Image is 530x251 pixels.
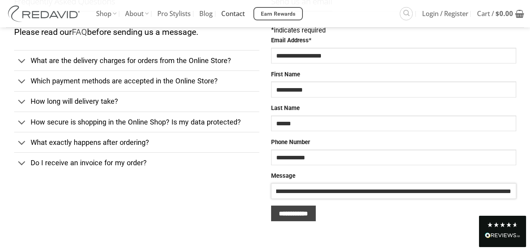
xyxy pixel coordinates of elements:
[479,216,526,247] div: Read All Reviews
[14,134,30,152] button: Toggle
[253,7,303,20] a: Earn Rewards
[495,9,499,18] span: $
[495,9,513,18] bdi: 0.00
[31,138,149,146] span: What exactly happens after ordering?
[14,91,259,112] a: Toggle How long will delivery take?
[261,10,296,18] span: Earn Rewards
[400,7,413,20] a: Search
[14,25,259,39] p: Please read our before sending us a message.
[31,159,147,167] span: Do I receive an invoice for my order?
[271,138,516,147] label: Phone Number
[14,73,30,90] button: Toggle
[72,27,87,37] a: FAQ
[485,231,520,241] div: Read All Reviews
[14,155,30,172] button: Toggle
[31,118,241,126] span: How secure is shopping in the Online Shop? Is my data protected?
[271,172,516,181] label: Message
[271,70,516,79] label: First Name
[14,114,30,131] button: Toggle
[477,4,513,23] span: Cart /
[487,222,518,228] div: 4.8 Stars
[271,25,516,36] div: indicates required
[14,112,259,132] a: Toggle How secure is shopping in the Online Shop? Is my data protected?
[14,152,259,173] a: Toggle Do I receive an invoice for my order?
[271,104,516,113] label: Last Name
[6,5,84,22] img: REDAVID Salon Products | United States
[14,132,259,152] a: Toggle What exactly happens after ordering?
[14,94,30,111] button: Toggle
[14,50,259,70] a: Toggle What are the delivery charges for orders from the Online Store?
[31,97,118,105] span: How long will delivery take?
[31,77,218,85] span: Which payment methods are accepted in the Online Store?
[14,52,30,70] button: Toggle
[271,36,516,45] label: Email Address
[14,70,259,91] a: Toggle Which payment methods are accepted in the Online Store?
[31,56,231,65] span: What are the delivery charges for orders from the Online Store?
[485,233,520,238] img: REVIEWS.io
[422,4,468,23] span: Login / Register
